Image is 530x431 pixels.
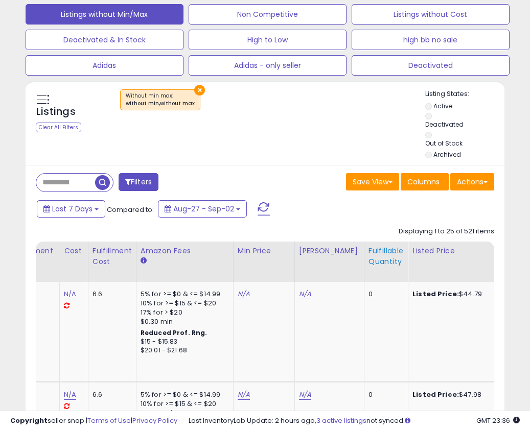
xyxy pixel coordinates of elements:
[352,30,510,50] button: high bb no sale
[26,55,183,76] button: Adidas
[238,246,290,256] div: Min Price
[238,289,250,299] a: N/A
[141,399,225,409] div: 10% for >= $15 & <= $20
[401,173,449,190] button: Columns
[238,390,250,400] a: N/A
[141,308,225,317] div: 17% for > $20
[64,246,84,256] div: Cost
[425,139,463,148] label: Out of Stock
[10,416,177,426] div: seller snap | |
[141,299,225,308] div: 10% for >= $15 & <= $20
[141,256,147,266] small: Amazon Fees.
[126,100,195,107] div: without min,without max
[141,346,225,355] div: $20.01 - $21.68
[173,204,234,214] span: Aug-27 - Sep-02
[189,4,347,25] button: Non Competitive
[141,328,208,337] b: Reduced Prof. Rng.
[412,246,501,256] div: Listed Price
[64,289,76,299] a: N/A
[352,55,510,76] button: Deactivated
[433,150,461,159] label: Archived
[64,390,76,400] a: N/A
[36,105,76,119] h5: Listings
[368,290,400,299] div: 0
[107,205,154,214] span: Compared to:
[189,30,347,50] button: High to Low
[425,120,464,129] label: Deactivated
[14,246,55,256] div: Fulfillment
[52,204,93,214] span: Last 7 Days
[316,416,366,425] a: 3 active listings
[368,390,400,399] div: 0
[412,390,497,399] div: $47.98
[132,416,177,425] a: Privacy Policy
[368,246,404,267] div: Fulfillable Quantity
[299,390,311,400] a: N/A
[189,416,520,426] div: Last InventoryLab Update: 2 hours ago, not synced.
[141,246,229,256] div: Amazon Fees
[450,173,494,190] button: Actions
[93,246,132,267] div: Fulfillment Cost
[87,416,131,425] a: Terms of Use
[194,85,205,95] button: ×
[399,227,494,236] div: Displaying 1 to 25 of 521 items
[299,246,360,256] div: [PERSON_NAME]
[93,390,128,399] div: 6.6
[119,173,158,191] button: Filters
[141,390,225,399] div: 5% for >= $0 & <= $14.99
[141,290,225,299] div: 5% for >= $0 & <= $14.99
[412,390,459,399] b: Listed Price:
[412,290,497,299] div: $44.79
[346,173,399,190] button: Save View
[158,200,247,218] button: Aug-27 - Sep-02
[37,200,105,218] button: Last 7 Days
[26,30,183,50] button: Deactivated & In Stock
[433,102,452,110] label: Active
[93,290,128,299] div: 6.6
[412,289,459,299] b: Listed Price:
[126,92,195,107] span: Without min max :
[299,289,311,299] a: N/A
[352,4,510,25] button: Listings without Cost
[425,89,504,99] p: Listing States:
[189,55,347,76] button: Adidas - only seller
[141,338,225,346] div: $15 - $15.83
[407,177,440,187] span: Columns
[476,416,520,425] span: 2025-09-10 23:36 GMT
[10,416,48,425] strong: Copyright
[141,317,225,326] div: $0.30 min
[36,123,81,132] div: Clear All Filters
[26,4,183,25] button: Listings without Min/Max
